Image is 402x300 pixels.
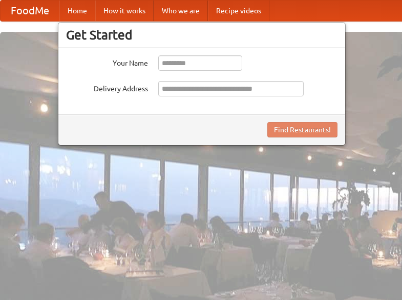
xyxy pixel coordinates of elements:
[66,81,148,94] label: Delivery Address
[59,1,95,21] a: Home
[154,1,208,21] a: Who we are
[95,1,154,21] a: How it works
[267,122,337,137] button: Find Restaurants!
[1,1,59,21] a: FoodMe
[66,55,148,68] label: Your Name
[66,27,337,43] h3: Get Started
[208,1,269,21] a: Recipe videos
